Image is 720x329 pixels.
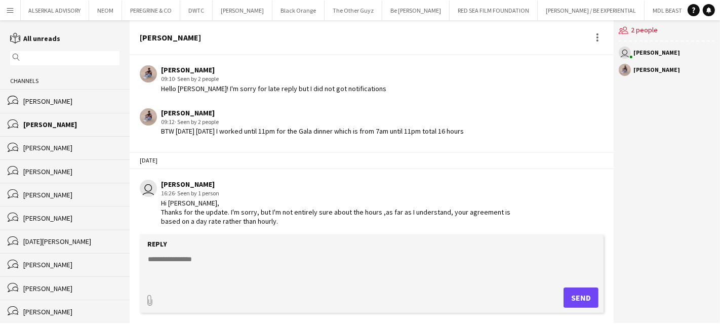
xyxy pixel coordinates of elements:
div: [PERSON_NAME] [23,260,119,269]
a: All unreads [10,34,60,43]
button: ALSERKAL ADVISORY [20,1,89,20]
div: [PERSON_NAME] [23,167,119,176]
span: · Seen by 2 people [175,118,219,126]
div: 2 people [619,20,715,42]
button: Black Orange [272,1,325,20]
div: Hello [PERSON_NAME]! I'm sorry for late reply but I did not got notifications [161,84,386,93]
div: [PERSON_NAME] [23,97,119,106]
button: Send [564,287,598,308]
div: Hi [PERSON_NAME], Thanks for the update. I'm sorry, but I'm not entirely sure about the hours ,as... [161,198,527,226]
div: [PERSON_NAME] [161,180,527,189]
div: [PERSON_NAME] [23,307,119,316]
div: [PERSON_NAME] [23,190,119,199]
div: [PERSON_NAME] [633,67,680,73]
div: 09:10 [161,74,386,84]
button: [PERSON_NAME] / BE EXPERIENTIAL [538,1,645,20]
button: PEREGRINE & CO [122,1,180,20]
div: [PERSON_NAME] [633,50,680,56]
button: DWTC [180,1,213,20]
div: 09:12 [161,117,464,127]
div: [PERSON_NAME] [23,120,119,129]
button: [PERSON_NAME] [213,1,272,20]
div: BTW [DATE] [DATE] I worked until 11pm for the Gala dinner which is from 7am until 11pm total 16 h... [161,127,464,136]
div: [PERSON_NAME] [161,108,464,117]
div: [PERSON_NAME] [161,65,386,74]
button: MDL BEAST LLC [645,1,701,20]
div: [PERSON_NAME] [23,214,119,223]
div: [DATE][PERSON_NAME] [23,237,119,246]
div: [PERSON_NAME] [140,33,201,42]
div: [PERSON_NAME] [23,143,119,152]
button: The Other Guyz [325,1,382,20]
div: 16:26 [161,189,527,198]
span: · Seen by 2 people [175,75,219,83]
button: NEOM [89,1,122,20]
div: [DATE] [130,152,614,169]
button: RED SEA FILM FOUNDATION [450,1,538,20]
label: Reply [147,239,167,249]
button: Be [PERSON_NAME] [382,1,450,20]
div: [PERSON_NAME] [23,284,119,293]
span: · Seen by 1 person [175,189,219,197]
